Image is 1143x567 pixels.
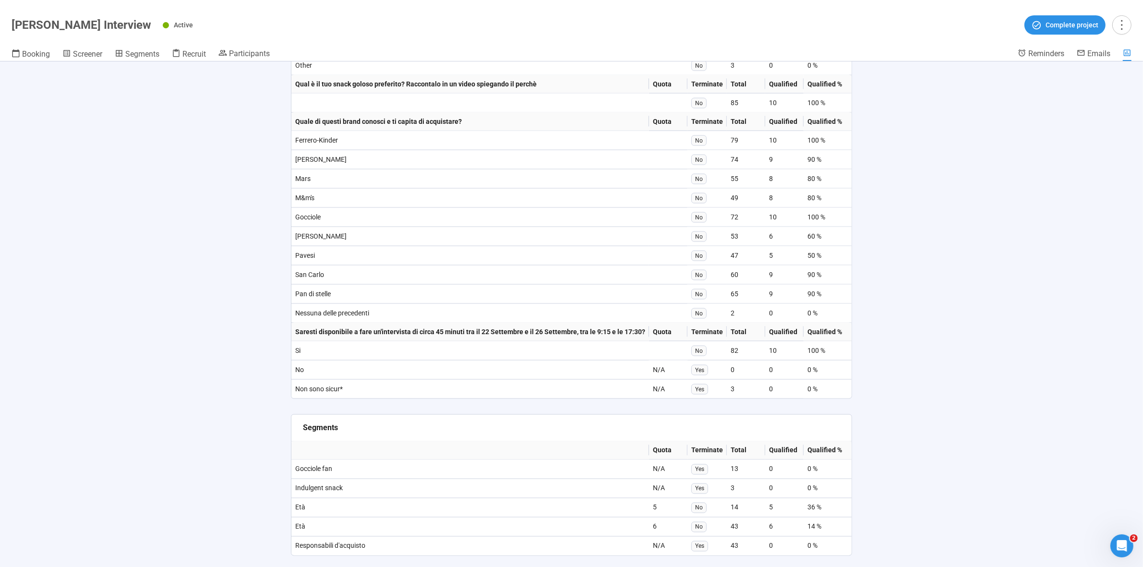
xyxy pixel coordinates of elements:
[649,323,687,341] th: Quota
[765,323,804,341] th: Qualified
[765,441,804,460] th: Qualified
[691,483,708,494] span: Yes
[649,380,687,399] td: N/A
[691,308,707,319] span: No
[804,323,852,341] th: Qualified %
[1112,15,1131,35] button: more
[804,441,852,460] th: Qualified %
[804,460,852,479] td: 0 %
[1130,534,1138,542] span: 2
[691,231,707,242] span: No
[765,361,804,380] td: 0
[727,227,765,246] td: 53
[1077,48,1110,60] a: Emails
[691,384,708,395] span: Yes
[765,265,804,285] td: 9
[687,323,727,341] th: Terminate
[691,135,707,146] span: No
[804,227,852,246] td: 60 %
[765,304,804,323] td: 0
[291,265,649,285] td: San Carlo
[804,479,852,498] td: 0 %
[649,460,687,479] td: N/A
[291,341,649,361] td: Si
[291,304,649,323] td: Nessuna delle precedenti
[291,112,649,131] th: Quale di questi brand conosci e ti capita di acquistare?
[115,48,159,61] a: Segments
[691,541,708,552] span: Yes
[765,227,804,246] td: 6
[727,112,765,131] th: Total
[804,169,852,189] td: 80 %
[727,265,765,285] td: 60
[765,246,804,265] td: 5
[291,56,649,75] td: Other
[765,518,804,537] td: 6
[291,246,649,265] td: Pavesi
[649,361,687,380] td: N/A
[229,49,270,58] span: Participants
[727,246,765,265] td: 47
[1046,20,1098,30] span: Complete project
[765,208,804,227] td: 10
[765,169,804,189] td: 8
[172,48,206,61] a: Recruit
[174,21,193,29] span: Active
[727,518,765,537] td: 43
[727,361,765,380] td: 0
[727,208,765,227] td: 72
[1110,534,1133,557] iframe: Intercom live chat
[691,212,707,223] span: No
[291,285,649,304] td: Pan di stelle
[727,341,765,361] td: 82
[62,48,102,61] a: Screener
[765,479,804,498] td: 0
[804,208,852,227] td: 100 %
[804,131,852,150] td: 100 %
[291,460,649,479] td: Gocciole fan
[727,460,765,479] td: 13
[804,518,852,537] td: 14 %
[691,289,707,300] span: No
[291,479,649,498] td: Indulgent snack
[727,537,765,556] td: 43
[291,227,649,246] td: [PERSON_NAME]
[125,49,159,59] span: Segments
[691,251,707,261] span: No
[649,518,687,537] td: 6
[804,361,852,380] td: 0 %
[691,346,707,356] span: No
[291,498,649,518] td: Età
[691,522,707,532] span: No
[727,94,765,113] td: 85
[291,150,649,169] td: [PERSON_NAME]
[804,341,852,361] td: 100 %
[291,323,649,341] th: Saresti disponibile a fare un'intervista di circa 45 minuti tra il 22 Settembre e il 26 Settembre...
[1028,49,1064,58] span: Reminders
[765,75,804,94] th: Qualified
[291,380,649,399] td: Non sono sicur*
[218,48,270,60] a: Participants
[291,189,649,208] td: M&m's
[727,75,765,94] th: Total
[804,304,852,323] td: 0 %
[649,112,687,131] th: Quota
[291,208,649,227] td: Gocciole
[804,380,852,399] td: 0 %
[765,112,804,131] th: Qualified
[765,460,804,479] td: 0
[727,380,765,399] td: 3
[804,498,852,518] td: 36 %
[804,94,852,113] td: 100 %
[765,498,804,518] td: 5
[765,380,804,399] td: 0
[687,112,727,131] th: Terminate
[765,285,804,304] td: 9
[182,49,206,59] span: Recruit
[765,131,804,150] td: 10
[291,169,649,189] td: Mars
[727,441,765,460] th: Total
[691,503,707,513] span: No
[12,18,151,32] h1: [PERSON_NAME] Interview
[12,48,50,61] a: Booking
